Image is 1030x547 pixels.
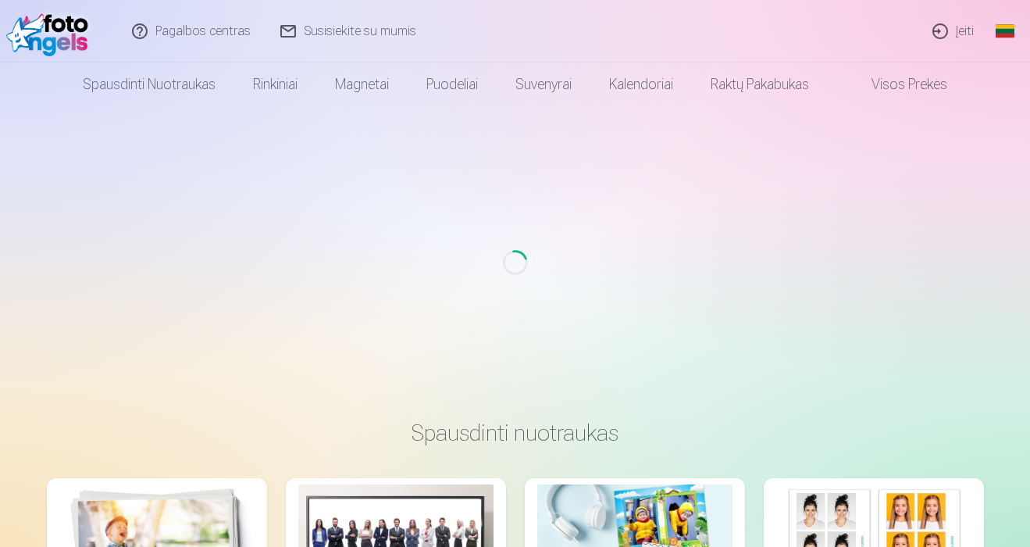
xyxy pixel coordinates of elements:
a: Kalendoriai [590,63,692,106]
a: Visos prekės [828,63,966,106]
a: Rinkiniai [234,63,316,106]
img: /fa2 [6,6,96,56]
a: Raktų pakabukas [692,63,828,106]
a: Puodeliai [408,63,497,106]
a: Suvenyrai [497,63,590,106]
a: Magnetai [316,63,408,106]
h3: Spausdinti nuotraukas [59,419,971,447]
a: Spausdinti nuotraukas [64,63,234,106]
